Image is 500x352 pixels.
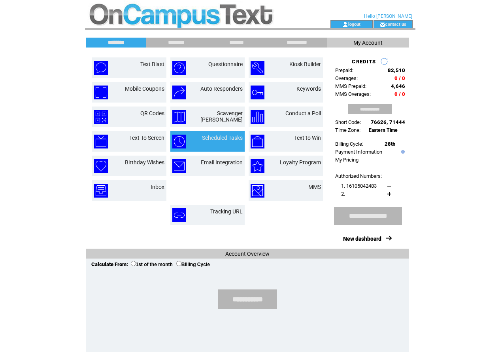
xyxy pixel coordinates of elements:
[200,110,243,123] a: Scavenger [PERSON_NAME]
[280,159,321,166] a: Loyalty Program
[125,159,164,166] a: Birthday Wishes
[335,119,361,125] span: Short Code:
[176,261,181,266] input: Billing Cycle
[151,184,164,190] a: Inbox
[308,184,321,190] a: MMS
[251,184,264,198] img: mms.png
[371,119,405,125] span: 76626, 71444
[94,184,108,198] img: inbox.png
[335,173,382,179] span: Authorized Numbers:
[172,110,186,124] img: scavenger-hunt.png
[335,67,353,73] span: Prepaid:
[176,262,210,267] label: Billing Cycle
[251,135,264,148] img: text-to-win.png
[341,191,345,197] span: 2.
[342,21,348,28] img: account_icon.gif
[225,251,270,257] span: Account Overview
[91,261,128,267] span: Calculate From:
[335,127,360,133] span: Time Zone:
[335,91,371,97] span: MMS Overages:
[172,208,186,222] img: tracking-url.png
[335,149,382,155] a: Payment Information
[140,61,164,67] a: Text Blast
[399,150,405,154] img: help.gif
[129,135,164,141] a: Text To Screen
[289,61,321,67] a: Kiosk Builder
[131,261,136,266] input: 1st of the month
[385,21,406,27] a: contact us
[94,110,108,124] img: qr-codes.png
[353,40,383,46] span: My Account
[94,159,108,173] img: birthday-wishes.png
[251,159,264,173] img: loyalty-program.png
[379,21,385,28] img: contact_us_icon.gif
[94,86,108,99] img: mobile-coupons.png
[251,86,264,99] img: keywords.png
[94,61,108,75] img: text-blast.png
[285,110,321,116] a: Conduct a Poll
[388,67,405,73] span: 82,510
[251,110,264,124] img: conduct-a-poll.png
[210,208,243,215] a: Tracking URL
[364,13,412,19] span: Hello [PERSON_NAME]
[202,135,243,141] a: Scheduled Tasks
[352,59,376,65] span: CREDITS
[294,135,321,141] a: Text to Win
[391,83,405,89] span: 4,646
[296,86,321,92] a: Keywords
[125,86,164,92] a: Mobile Coupons
[335,75,358,81] span: Overages:
[335,83,366,89] span: MMS Prepaid:
[348,21,360,27] a: logout
[131,262,173,267] label: 1st of the month
[335,157,358,163] a: My Pricing
[200,86,243,92] a: Auto Responders
[394,91,405,97] span: 0 / 0
[172,61,186,75] img: questionnaire.png
[208,61,243,67] a: Questionnaire
[335,141,363,147] span: Billing Cycle:
[172,86,186,99] img: auto-responders.png
[394,75,405,81] span: 0 / 0
[172,159,186,173] img: email-integration.png
[201,159,243,166] a: Email Integration
[385,141,395,147] span: 28th
[369,127,398,133] span: Eastern Time
[94,135,108,148] img: text-to-screen.png
[343,236,381,242] a: New dashboard
[172,135,186,148] img: scheduled-tasks.png
[140,110,164,116] a: QR Codes
[251,61,264,75] img: kiosk-builder.png
[341,183,377,189] span: 1. 16105042483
